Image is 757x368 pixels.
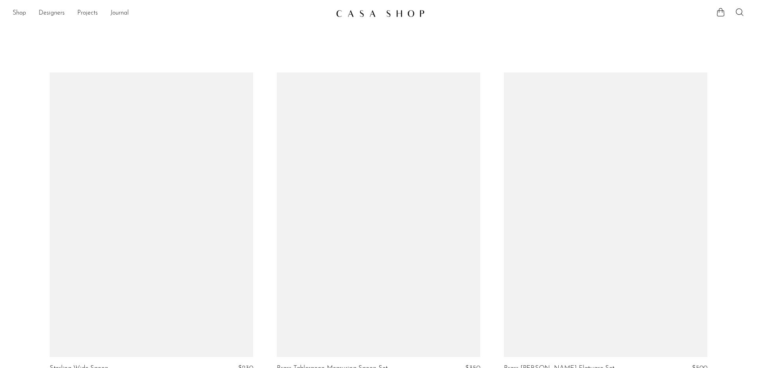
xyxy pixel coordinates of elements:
[39,8,65,19] a: Designers
[13,7,330,20] nav: Desktop navigation
[13,7,330,20] ul: NEW HEADER MENU
[13,8,26,19] a: Shop
[77,8,98,19] a: Projects
[110,8,129,19] a: Journal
